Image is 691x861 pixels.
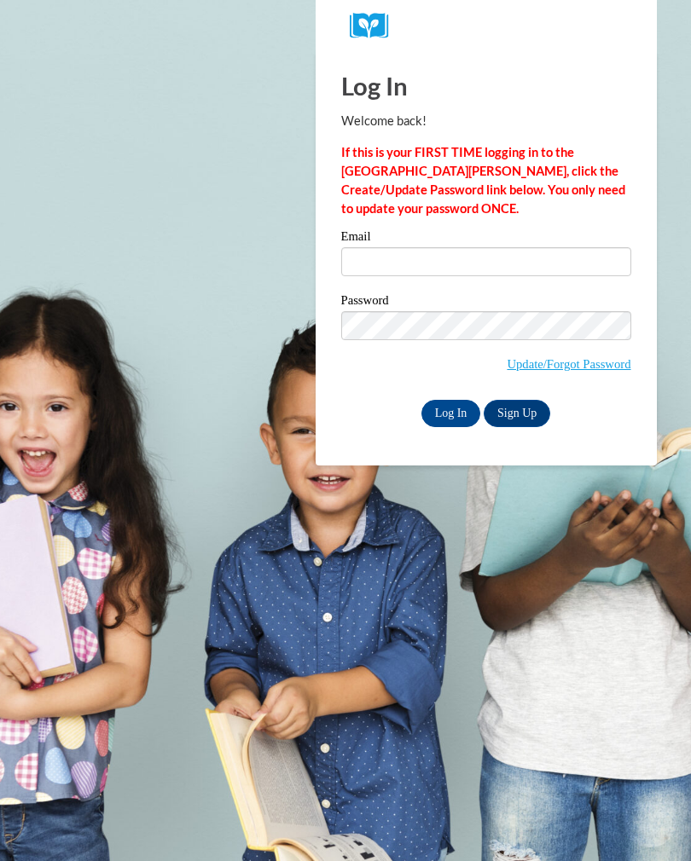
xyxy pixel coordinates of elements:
img: Logo brand [350,13,401,39]
input: Log In [421,400,481,427]
label: Password [341,294,631,311]
h1: Log In [341,68,631,103]
p: Welcome back! [341,112,631,130]
a: Sign Up [484,400,550,427]
a: Update/Forgot Password [507,357,630,371]
label: Email [341,230,631,247]
iframe: Button to launch messaging window [623,793,677,847]
strong: If this is your FIRST TIME logging in to the [GEOGRAPHIC_DATA][PERSON_NAME], click the Create/Upd... [341,145,625,216]
a: COX Campus [350,13,623,39]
